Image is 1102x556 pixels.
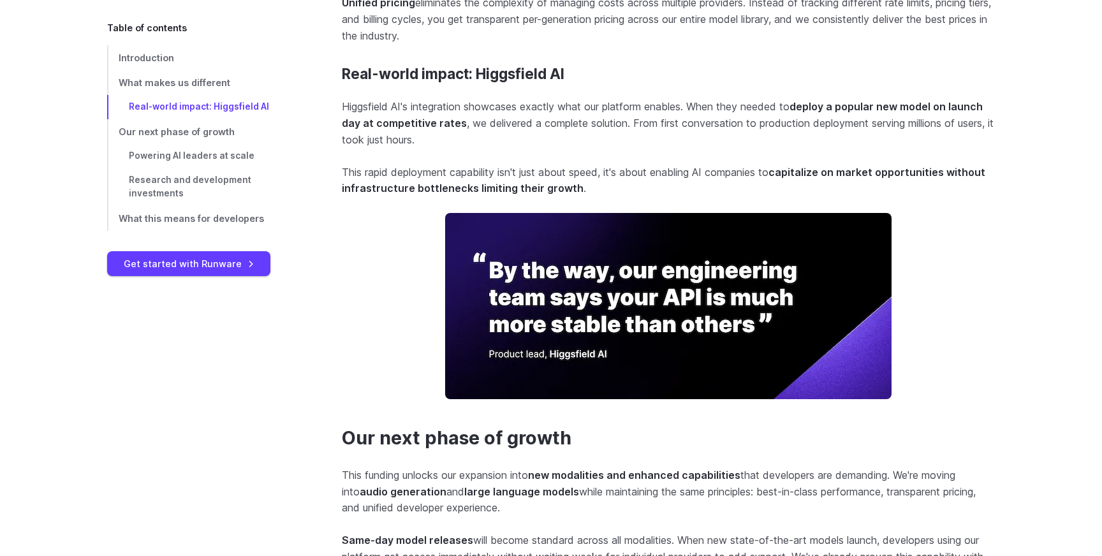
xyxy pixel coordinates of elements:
[107,206,301,231] a: What this means for developers
[107,119,301,144] a: Our next phase of growth
[107,251,270,276] a: Get started with Runware
[528,469,740,481] strong: new modalities and enhanced capabilities
[107,20,187,35] span: Table of contents
[107,70,301,95] a: What makes us different
[342,66,564,83] a: Real-world impact: Higgsfield AI
[119,77,230,88] span: What makes us different
[107,95,301,119] a: Real-world impact: Higgsfield AI
[129,175,251,199] span: Research and development investments
[445,213,892,399] img: Quote from Higgsfield AI product lead: 'By the way, our engineering team says your API is much mo...
[107,144,301,168] a: Powering AI leaders at scale
[342,99,995,148] p: Higgsfield AI's integration showcases exactly what our platform enables. When they needed to , we...
[342,467,995,516] p: This funding unlocks our expansion into that developers are demanding. We're moving into and whil...
[342,534,473,546] strong: Same-day model releases
[129,150,254,161] span: Powering AI leaders at scale
[129,101,269,112] span: Real-world impact: Higgsfield AI
[107,168,301,207] a: Research and development investments
[119,126,235,137] span: Our next phase of growth
[119,52,174,63] span: Introduction
[342,100,983,129] strong: deploy a popular new model on launch day at competitive rates
[464,485,579,498] strong: large language models
[107,45,301,70] a: Introduction
[119,213,264,224] span: What this means for developers
[342,427,571,450] a: Our next phase of growth
[342,165,995,197] p: This rapid deployment capability isn't just about speed, it's about enabling AI companies to .
[360,485,446,498] strong: audio generation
